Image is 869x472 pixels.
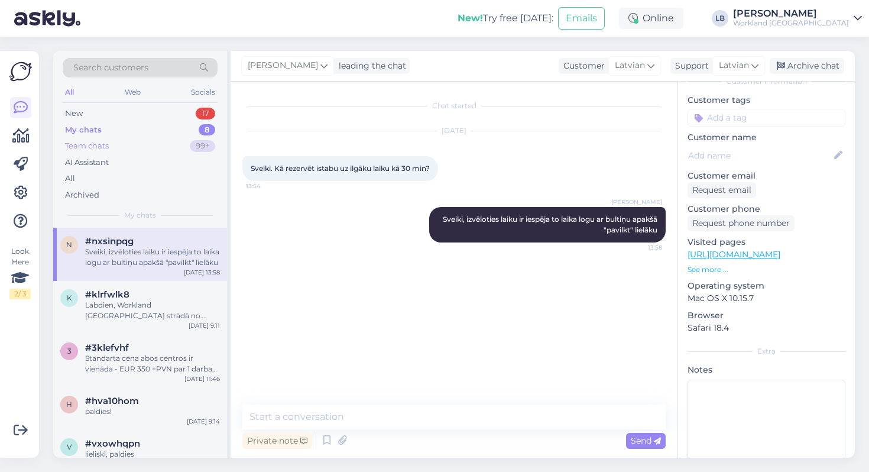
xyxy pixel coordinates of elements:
[189,321,220,330] div: [DATE] 9:11
[246,182,290,190] span: 13:54
[688,322,845,334] p: Safari 18.4
[688,215,795,231] div: Request phone number
[196,108,215,119] div: 17
[688,203,845,215] p: Customer phone
[65,108,83,119] div: New
[9,246,31,299] div: Look Here
[65,140,109,152] div: Team chats
[184,268,220,277] div: [DATE] 13:58
[688,94,845,106] p: Customer tags
[688,346,845,357] div: Extra
[688,236,845,248] p: Visited pages
[688,149,832,162] input: Add name
[670,60,709,72] div: Support
[242,433,312,449] div: Private note
[85,342,129,353] span: #3klefvhf
[334,60,406,72] div: leading the chat
[733,9,862,28] a: [PERSON_NAME]Workland [GEOGRAPHIC_DATA]
[688,76,845,87] div: Customer information
[122,85,143,100] div: Web
[85,289,129,300] span: #klrfwlk8
[85,353,220,374] div: Standarta cena abos centros ir vienāda - EUR 350 +PVN par 1 darba vietu birojā
[67,293,72,302] span: k
[688,109,845,127] input: Add a tag
[67,347,72,355] span: 3
[770,58,844,74] div: Archive chat
[85,396,139,406] span: #hva10hom
[688,280,845,292] p: Operating system
[65,124,102,136] div: My chats
[631,435,661,446] span: Send
[184,374,220,383] div: [DATE] 11:46
[688,249,780,260] a: [URL][DOMAIN_NAME]
[458,12,483,24] b: New!
[9,289,31,299] div: 2 / 3
[85,300,220,321] div: Labdien, Workland [GEOGRAPHIC_DATA] strādā no 09:00 līdz 17:00
[66,400,72,409] span: h
[242,101,666,111] div: Chat started
[124,210,156,221] span: My chats
[189,85,218,100] div: Socials
[9,60,32,83] img: Askly Logo
[558,7,605,30] button: Emails
[458,11,553,25] div: Try free [DATE]:
[85,449,220,460] div: lieliski, paldies
[618,243,662,252] span: 13:58
[85,236,134,247] span: #nxsinpqg
[611,198,662,206] span: [PERSON_NAME]
[85,406,220,417] div: paldies!
[712,10,728,27] div: LB
[242,125,666,136] div: [DATE]
[443,215,659,234] span: Sveiki, izvēloties laiku ir iespēja to laika logu ar bultiņu apakšā "pavilkt" lielāku
[187,417,220,426] div: [DATE] 9:14
[251,164,430,173] span: Sveiki. Kā rezervēt istabu uz ilgāku laiku kā 30 min?
[733,9,849,18] div: [PERSON_NAME]
[85,438,140,449] span: #vxowhqpn
[559,60,605,72] div: Customer
[248,59,318,72] span: [PERSON_NAME]
[65,157,109,169] div: AI Assistant
[65,173,75,185] div: All
[199,124,215,136] div: 8
[65,189,99,201] div: Archived
[688,309,845,322] p: Browser
[733,18,849,28] div: Workland [GEOGRAPHIC_DATA]
[190,140,215,152] div: 99+
[688,170,845,182] p: Customer email
[73,62,148,74] span: Search customers
[688,182,756,198] div: Request email
[688,264,845,275] p: See more ...
[619,8,683,29] div: Online
[63,85,76,100] div: All
[615,59,645,72] span: Latvian
[66,240,72,249] span: n
[688,364,845,376] p: Notes
[688,292,845,305] p: Mac OS X 10.15.7
[67,442,72,451] span: v
[719,59,749,72] span: Latvian
[688,131,845,144] p: Customer name
[85,247,220,268] div: Sveiki, izvēloties laiku ir iespēja to laika logu ar bultiņu apakšā "pavilkt" lielāku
